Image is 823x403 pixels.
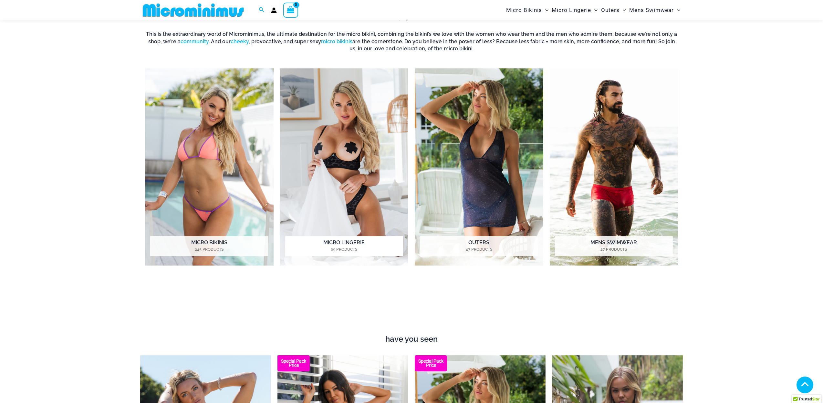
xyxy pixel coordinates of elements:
[599,2,628,18] a: OutersMenu ToggleMenu Toggle
[555,247,673,252] mark: 27 Products
[420,236,538,256] h2: Outers
[140,3,246,17] img: MM SHOP LOGO FLAT
[415,68,543,266] a: Visit product category Outers
[591,2,598,18] span: Menu Toggle
[277,359,310,368] b: Special Pack Price
[506,2,542,18] span: Micro Bikinis
[674,2,680,18] span: Menu Toggle
[550,68,678,266] a: Visit product category Mens Swimwear
[550,2,599,18] a: Micro LingerieMenu ToggleMenu Toggle
[504,1,683,19] nav: Site Navigation
[550,68,678,266] img: Mens Swimwear
[601,2,620,18] span: Outers
[145,31,678,52] h6: This is the extraordinary world of Microminimus, the ultimate destination for the micro bikini, c...
[321,38,352,45] a: micro bikinis
[415,359,447,368] b: Special Pack Price
[542,2,548,18] span: Menu Toggle
[555,236,673,256] h2: Mens Swimwear
[415,68,543,266] img: Outers
[285,247,403,252] mark: 69 Products
[280,68,409,266] img: Micro Lingerie
[150,236,268,256] h2: Micro Bikinis
[280,68,409,266] a: Visit product category Micro Lingerie
[271,7,277,13] a: Account icon link
[285,236,403,256] h2: Micro Lingerie
[145,68,274,266] a: Visit product category Micro Bikinis
[420,247,538,252] mark: 47 Products
[145,68,274,266] img: Micro Bikinis
[552,2,591,18] span: Micro Lingerie
[181,38,209,45] a: community
[150,247,268,252] mark: 245 Products
[145,283,678,331] iframe: TrustedSite Certified
[505,2,550,18] a: Micro BikinisMenu ToggleMenu Toggle
[231,38,249,45] a: cheeky
[620,2,626,18] span: Menu Toggle
[628,2,682,18] a: Mens SwimwearMenu ToggleMenu Toggle
[140,335,683,344] h4: have you seen
[629,2,674,18] span: Mens Swimwear
[283,3,298,17] a: View Shopping Cart, empty
[259,6,265,14] a: Search icon link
